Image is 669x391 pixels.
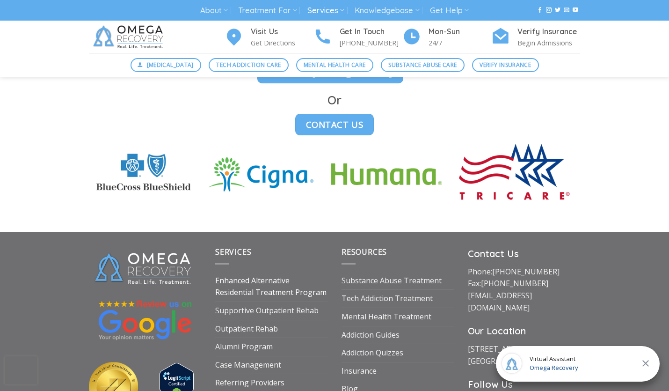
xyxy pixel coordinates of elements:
[537,7,543,14] a: Follow on Facebook
[238,2,297,19] a: Treatment For
[381,58,465,72] a: Substance Abuse Care
[342,344,403,362] a: Addiction Quizzes
[342,247,387,257] span: Resources
[429,37,491,48] p: 24/7
[573,7,578,14] a: Follow on YouTube
[215,338,273,356] a: Alumni Program
[492,266,560,277] a: [PHONE_NUMBER]
[342,326,400,344] a: Addiction Guides
[215,320,278,338] a: Outpatient Rehab
[89,21,171,53] img: Omega Recovery
[517,37,580,48] p: Begin Admissions
[225,26,313,49] a: Visit Us Get Directions
[216,60,281,69] span: Tech Addiction Care
[342,308,431,326] a: Mental Health Treatment
[251,26,313,38] h4: Visit Us
[304,60,365,69] span: Mental Health Care
[468,290,532,313] a: [EMAIL_ADDRESS][DOMAIN_NAME]
[468,324,580,339] h3: Our Location
[480,60,531,69] span: Verify Insurance
[307,2,344,19] a: Services
[342,272,442,290] a: Substance Abuse Treatment
[340,26,402,38] h4: Get In Touch
[215,272,327,302] a: Enhanced Alternative Residential Treatment Program
[5,356,37,384] iframe: reCAPTCHA
[209,58,289,72] a: Tech Addiction Care
[564,7,569,14] a: Send us an email
[342,362,377,380] a: Insurance
[215,302,319,320] a: Supportive Outpatient Rehab
[388,60,457,69] span: Substance Abuse Care
[355,2,419,19] a: Knowledgebase
[517,26,580,38] h4: Verify Insurance
[296,58,373,72] a: Mental Health Care
[429,26,491,38] h4: Mon-Sun
[340,37,402,48] p: [PHONE_NUMBER]
[555,7,560,14] a: Follow on Twitter
[215,247,251,257] span: Services
[160,376,194,386] a: Verify LegitScript Approval for www.omegarecovery.org
[306,118,364,131] span: Contact Us
[131,58,202,72] a: [MEDICAL_DATA]
[468,266,580,314] p: Phone: Fax:
[147,60,194,69] span: [MEDICAL_DATA]
[472,58,539,72] a: Verify Insurance
[491,26,580,49] a: Verify Insurance Begin Admissions
[342,290,433,308] a: Tech Addiction Treatment
[89,92,580,108] h2: Or
[313,26,402,49] a: Get In Touch [PHONE_NUMBER]
[215,356,281,374] a: Case Management
[481,278,548,288] a: [PHONE_NUMBER]
[251,37,313,48] p: Get Directions
[295,114,374,135] a: Contact Us
[430,2,469,19] a: Get Help
[546,7,552,14] a: Follow on Instagram
[468,344,543,366] a: [STREET_ADDRESS][GEOGRAPHIC_DATA]
[200,2,228,19] a: About
[468,248,519,259] strong: Contact Us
